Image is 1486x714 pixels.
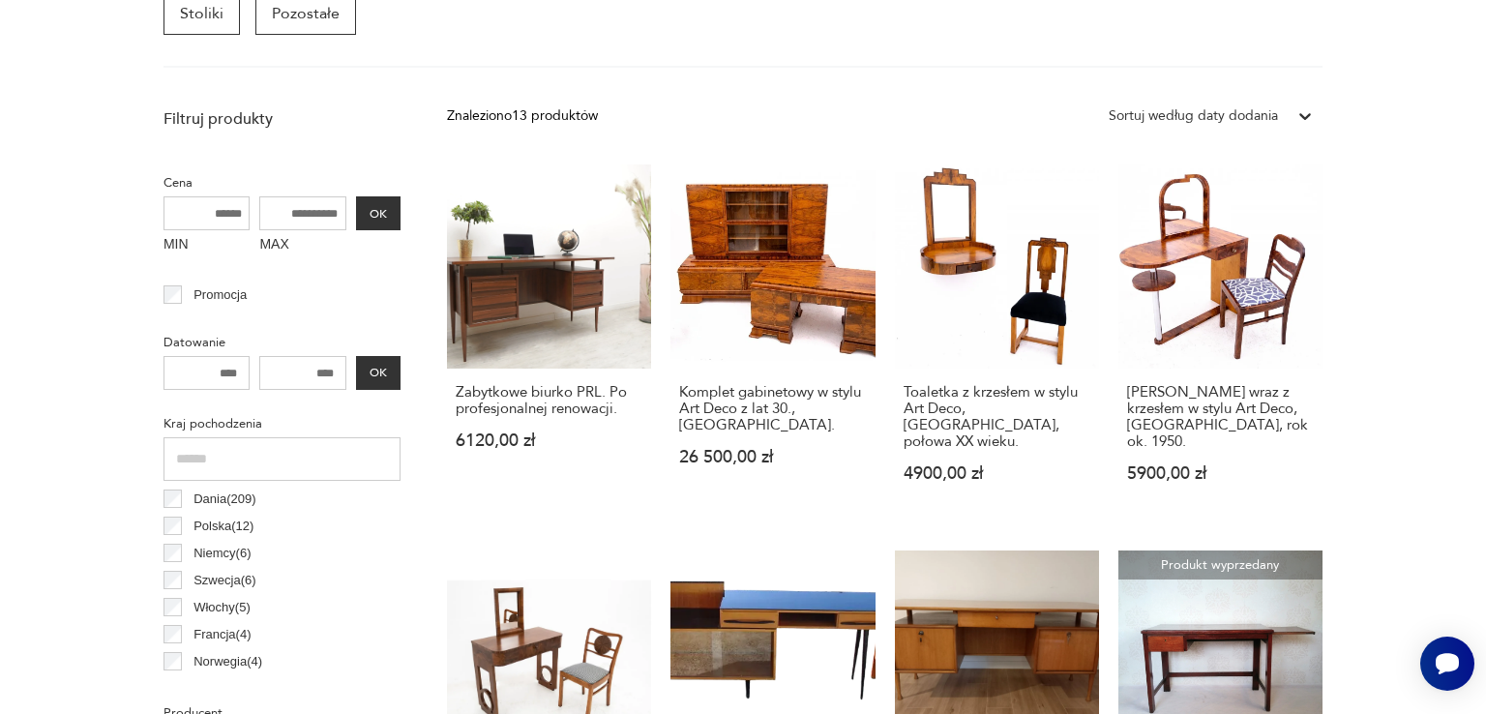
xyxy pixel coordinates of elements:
[193,543,251,564] p: Niemcy ( 6 )
[163,230,251,261] label: MIN
[1118,164,1323,520] a: Toaletka wraz z krzesłem w stylu Art Deco, Polska, rok ok. 1950.[PERSON_NAME] wraz z krzesłem w s...
[679,384,866,433] h3: Komplet gabinetowy w stylu Art Deco z lat 30., [GEOGRAPHIC_DATA].
[193,570,255,591] p: Szwecja ( 6 )
[1109,105,1278,127] div: Sortuj według daty dodania
[193,516,253,537] p: Polska ( 12 )
[163,172,401,193] p: Cena
[456,432,642,449] p: 6120,00 zł
[193,597,251,618] p: Włochy ( 5 )
[1420,637,1474,691] iframe: Smartsupp widget button
[1127,384,1314,450] h3: [PERSON_NAME] wraz z krzesłem w stylu Art Deco, [GEOGRAPHIC_DATA], rok ok. 1950.
[456,384,642,417] h3: Zabytkowe biurko PRL. Po profesjonalnej renowacji.
[447,164,651,520] a: Zabytkowe biurko PRL. Po profesjonalnej renowacji.Zabytkowe biurko PRL. Po profesjonalnej renowac...
[193,489,255,510] p: Dania ( 209 )
[904,384,1090,450] h3: Toaletka z krzesłem w stylu Art Deco, [GEOGRAPHIC_DATA], połowa XX wieku.
[904,465,1090,482] p: 4900,00 zł
[1127,465,1314,482] p: 5900,00 zł
[163,413,401,434] p: Kraj pochodzenia
[193,284,247,306] p: Promocja
[193,651,262,672] p: Norwegia ( 4 )
[679,449,866,465] p: 26 500,00 zł
[193,678,300,699] p: Czechosłowacja ( 2 )
[895,164,1099,520] a: Toaletka z krzesłem w stylu Art Deco, Polska, połowa XX wieku.Toaletka z krzesłem w stylu Art Dec...
[670,164,875,520] a: Komplet gabinetowy w stylu Art Deco z lat 30., Polska.Komplet gabinetowy w stylu Art Deco z lat 3...
[356,356,401,390] button: OK
[259,230,346,261] label: MAX
[163,332,401,353] p: Datowanie
[163,108,401,130] p: Filtruj produkty
[193,624,251,645] p: Francja ( 4 )
[447,105,598,127] div: Znaleziono 13 produktów
[356,196,401,230] button: OK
